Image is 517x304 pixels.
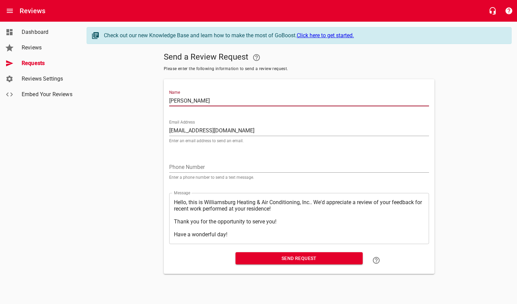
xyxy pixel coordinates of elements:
button: Support Portal [501,3,517,19]
button: Live Chat [485,3,501,19]
a: Learn how to "Send a Review Request" [368,252,384,268]
h6: Reviews [20,5,45,16]
span: Send Request [241,254,357,263]
label: Name [169,90,180,94]
button: Open drawer [2,3,18,19]
a: Click here to get started. [297,32,354,39]
h5: Send a Review Request [164,49,434,66]
span: Reviews [22,44,73,52]
span: Requests [22,59,73,67]
span: Reviews Settings [22,75,73,83]
span: Embed Your Reviews [22,90,73,99]
span: Dashboard [22,28,73,36]
p: Enter an email address to send an email. [169,139,429,143]
label: Email Address [169,120,195,124]
textarea: Hello, this is Williamsburg Heating & Air Conditioning, Inc.. We'd appreciate a review of your fe... [174,199,424,238]
span: Please enter the following information to send a review request. [164,66,434,72]
button: Send Request [235,252,363,265]
a: Your Google or Facebook account must be connected to "Send a Review Request" [248,49,265,66]
div: Check out our new Knowledge Base and learn how to make the most of GoBoost. [104,31,504,40]
p: Enter a phone number to send a text message. [169,175,429,179]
